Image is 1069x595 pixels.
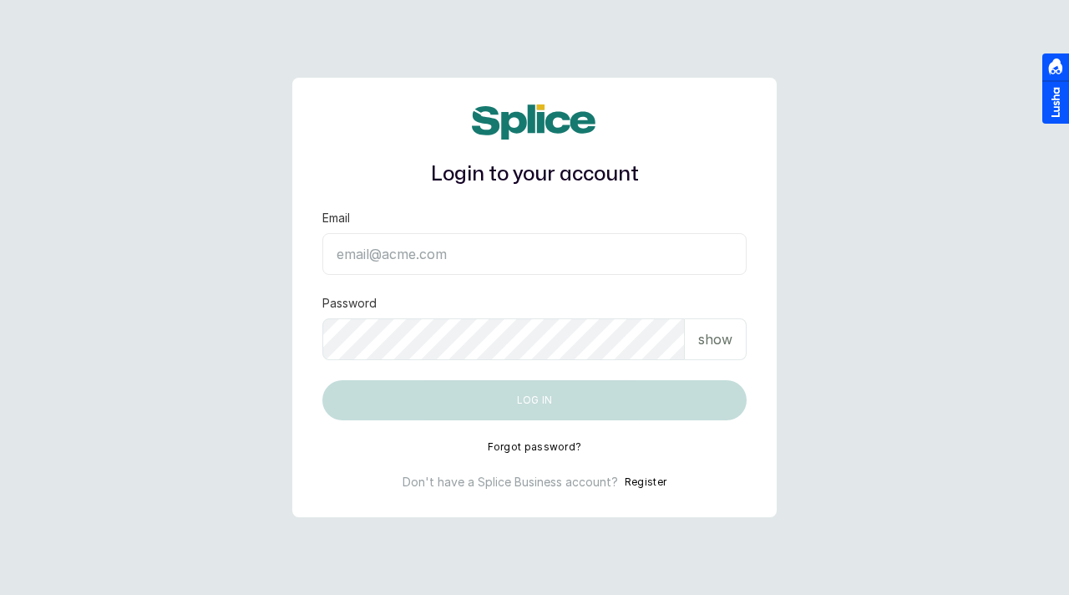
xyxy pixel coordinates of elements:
input: email@acme.com [322,233,747,275]
h1: Login to your account [322,160,747,190]
label: Email [322,210,350,226]
label: Password [322,295,377,312]
button: Log in [322,380,747,420]
button: Register [625,474,666,491]
p: show [698,329,732,349]
p: Don't have a Splice Business account? [403,474,618,491]
button: Forgot password? [488,440,582,454]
